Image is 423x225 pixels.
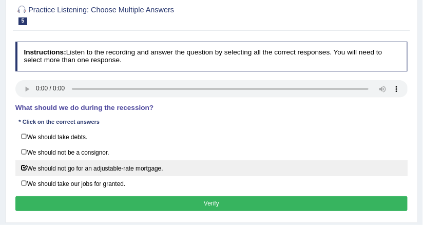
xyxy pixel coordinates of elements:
[15,129,408,145] label: We should take debts.
[15,4,259,25] h2: Practice Listening: Choose Multiple Answers
[15,144,408,160] label: We should not be a consignor.
[15,196,408,211] button: Verify
[15,160,408,176] label: We should not go for an adjustable-rate mortgage.
[18,17,28,25] span: 5
[24,48,66,56] b: Instructions:
[15,118,103,127] div: * Click on the correct answers
[15,176,408,192] label: We should take our jobs for granted.
[15,104,408,112] h4: What should we do during the recession?
[15,42,408,71] h4: Listen to the recording and answer the question by selecting all the correct responses. You will ...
